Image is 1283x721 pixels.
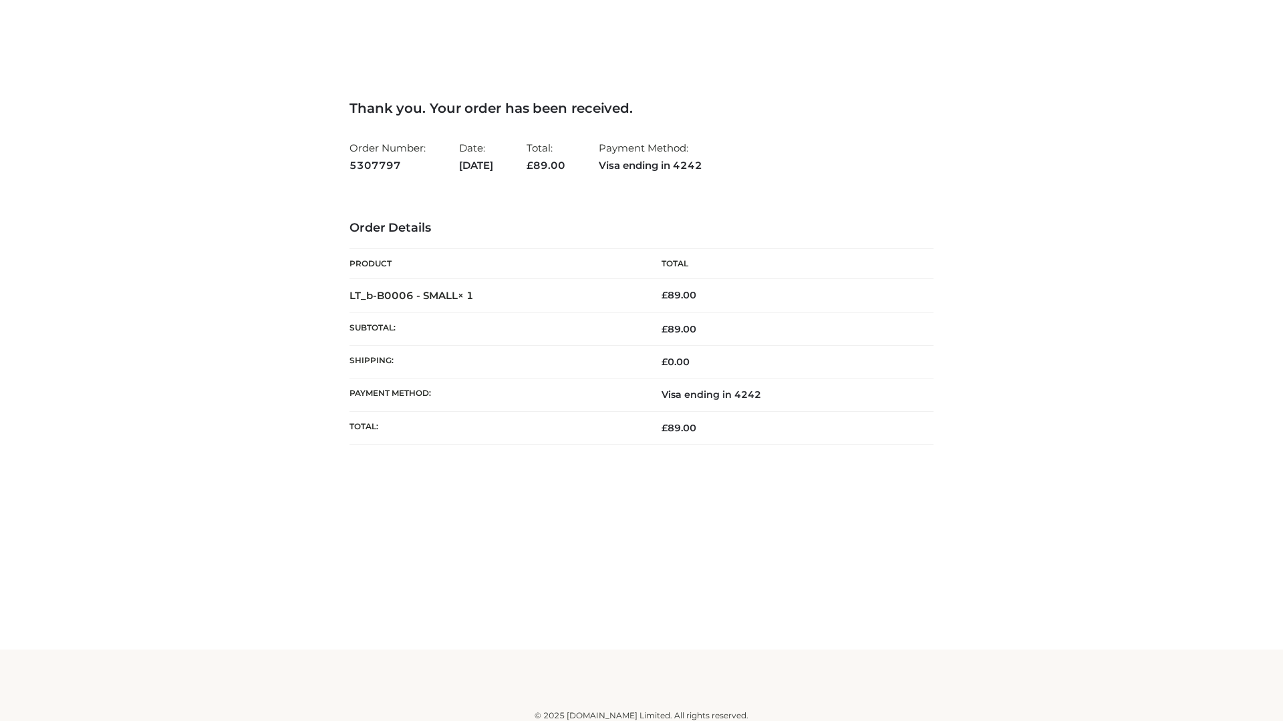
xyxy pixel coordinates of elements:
td: Visa ending in 4242 [641,379,934,411]
th: Total [641,249,934,279]
bdi: 0.00 [662,356,690,368]
span: £ [662,356,668,368]
span: 89.00 [662,422,696,434]
th: Total: [349,411,641,444]
span: £ [662,422,668,434]
th: Shipping: [349,346,641,379]
li: Date: [459,136,493,177]
th: Subtotal: [349,312,641,345]
span: £ [662,323,668,335]
li: Payment Method: [599,136,702,177]
bdi: 89.00 [662,289,696,301]
strong: Visa ending in 4242 [599,157,702,174]
h3: Thank you. Your order has been received. [349,100,934,116]
li: Order Number: [349,136,426,177]
strong: [DATE] [459,157,493,174]
strong: LT_b-B0006 - SMALL [349,289,474,302]
span: 89.00 [527,159,565,172]
strong: × 1 [458,289,474,302]
span: £ [527,159,533,172]
li: Total: [527,136,565,177]
th: Product [349,249,641,279]
h3: Order Details [349,221,934,236]
span: £ [662,289,668,301]
span: 89.00 [662,323,696,335]
strong: 5307797 [349,157,426,174]
th: Payment method: [349,379,641,411]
